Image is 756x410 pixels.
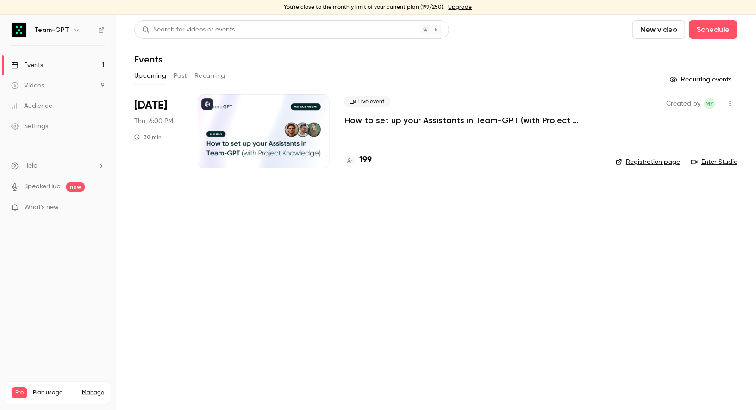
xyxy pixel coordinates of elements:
span: Martin Yochev [704,98,715,109]
span: Pro [12,387,27,398]
a: Upgrade [449,4,472,11]
a: SpeakerHub [24,182,61,192]
li: help-dropdown-opener [11,161,105,171]
a: Manage [82,389,104,397]
a: How to set up your Assistants in Team-GPT (with Project Knowledge) [344,115,601,126]
div: Audience [11,101,52,111]
span: Created by [666,98,700,109]
span: Live event [344,96,390,107]
button: Schedule [689,20,737,39]
div: Videos [11,81,44,90]
div: Events [11,61,43,70]
div: Settings [11,122,48,131]
a: 199 [344,154,372,167]
iframe: Noticeable Trigger [94,204,105,212]
a: Enter Studio [691,157,737,167]
h1: Events [134,54,162,65]
img: Team-GPT [12,23,26,37]
div: Search for videos or events [142,25,235,35]
span: [DATE] [134,98,167,113]
div: 30 min [134,133,162,141]
button: Recurring [194,68,225,83]
button: Upcoming [134,68,166,83]
span: Help [24,161,37,171]
a: Registration page [616,157,680,167]
span: Plan usage [33,389,76,397]
span: Thu, 6:00 PM [134,117,173,126]
h4: 199 [359,154,372,167]
span: MY [706,98,714,109]
div: Sep 11 Thu, 6:00 PM (Europe/London) [134,94,183,168]
button: Recurring events [666,72,737,87]
button: Past [174,68,187,83]
h6: Team-GPT [34,25,69,35]
button: New video [632,20,685,39]
span: new [66,182,85,192]
span: What's new [24,203,59,212]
